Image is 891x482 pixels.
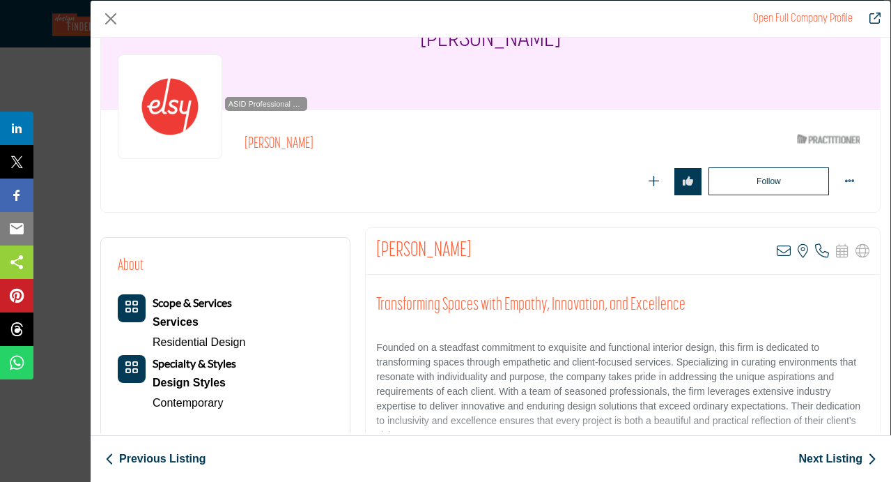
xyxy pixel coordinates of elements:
[118,355,146,383] button: Category Icon
[153,397,223,409] a: Contemporary
[153,312,245,333] div: Interior and exterior spaces including lighting, layouts, furnishings, accessories, artwork, land...
[674,168,702,195] button: Redirect to login page
[376,340,869,443] p: Founded on a steadfast commitment to exquisite and functional interior design, this firm is dedic...
[118,294,146,322] button: Category Icon
[640,168,667,195] button: Redirect to login page
[245,135,628,153] h2: [PERSON_NAME]
[153,297,232,309] a: Scope & Services
[798,451,876,467] a: Next Listing
[118,255,144,278] h2: About
[118,54,222,159] img: lynn-coit logo
[153,312,245,333] a: Services
[153,336,245,348] a: Residential Design
[753,13,853,24] a: Redirect to lynn-coit
[228,98,304,110] span: ASID Professional Practitioner
[376,295,869,316] h2: Transforming Spaces with Empathy, Innovation, and Excellence
[105,451,206,467] a: Previous Listing
[860,10,881,27] a: Redirect to lynn-coit
[153,358,236,370] a: Specialty & Styles
[100,8,121,29] button: Close
[708,167,829,195] button: Redirect to login
[836,168,863,195] button: More Options
[153,296,232,309] b: Scope & Services
[153,372,236,393] a: Design Styles
[153,356,236,370] b: Specialty & Styles
[376,239,472,264] h2: Lynn Coit
[153,372,236,393] div: Styles that range from contemporary to Victorian to meet any aesthetic vision.
[797,130,860,148] img: ASID Qualified Practitioners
